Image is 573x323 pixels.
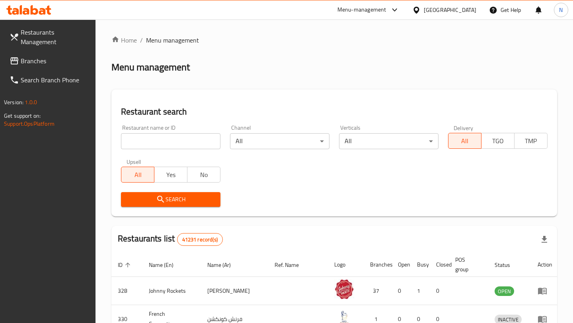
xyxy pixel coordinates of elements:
span: Name (En) [149,260,184,270]
div: All [230,133,329,149]
div: [GEOGRAPHIC_DATA] [424,6,476,14]
th: Busy [411,253,430,277]
span: TGO [485,135,511,147]
th: Open [392,253,411,277]
nav: breadcrumb [111,35,557,45]
a: Branches [3,51,95,70]
button: All [121,167,154,183]
input: Search for restaurant name or ID.. [121,133,220,149]
div: Total records count [177,233,223,246]
th: Action [531,253,559,277]
a: Restaurants Management [3,23,95,51]
button: Yes [154,167,187,183]
span: Status [495,260,520,270]
th: Branches [364,253,392,277]
a: Support.OpsPlatform [4,119,55,129]
td: Johnny Rockets [142,277,201,305]
div: Export file [535,230,554,249]
button: Search [121,192,220,207]
button: All [448,133,481,149]
td: [PERSON_NAME] [201,277,268,305]
span: ID [118,260,133,270]
button: TGO [481,133,515,149]
span: Menu management [146,35,199,45]
div: All [339,133,439,149]
a: Home [111,35,137,45]
td: 1 [411,277,430,305]
span: 1.0.0 [25,97,37,107]
label: Delivery [454,125,474,130]
span: All [125,169,151,181]
td: 0 [392,277,411,305]
a: Search Branch Phone [3,70,95,90]
span: All [452,135,478,147]
th: Logo [328,253,364,277]
td: 37 [364,277,392,305]
h2: Restaurant search [121,106,548,118]
label: Upsell [127,159,141,164]
span: No [191,169,217,181]
span: POS group [455,255,479,274]
span: Get support on: [4,111,41,121]
span: Restaurants Management [21,27,89,47]
th: Closed [430,253,449,277]
img: Johnny Rockets [334,279,354,299]
span: Search Branch Phone [21,75,89,85]
li: / [140,35,143,45]
div: Menu [538,286,552,296]
button: No [187,167,220,183]
h2: Menu management [111,61,190,74]
button: TMP [514,133,548,149]
td: 0 [430,277,449,305]
span: Branches [21,56,89,66]
td: 328 [111,277,142,305]
span: 41231 record(s) [177,236,222,243]
div: Menu-management [337,5,386,15]
span: N [559,6,563,14]
span: Ref. Name [275,260,309,270]
span: Version: [4,97,23,107]
span: Search [127,195,214,204]
h2: Restaurants list [118,233,223,246]
span: Name (Ar) [207,260,241,270]
span: OPEN [495,287,514,296]
span: TMP [518,135,544,147]
span: Yes [158,169,184,181]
